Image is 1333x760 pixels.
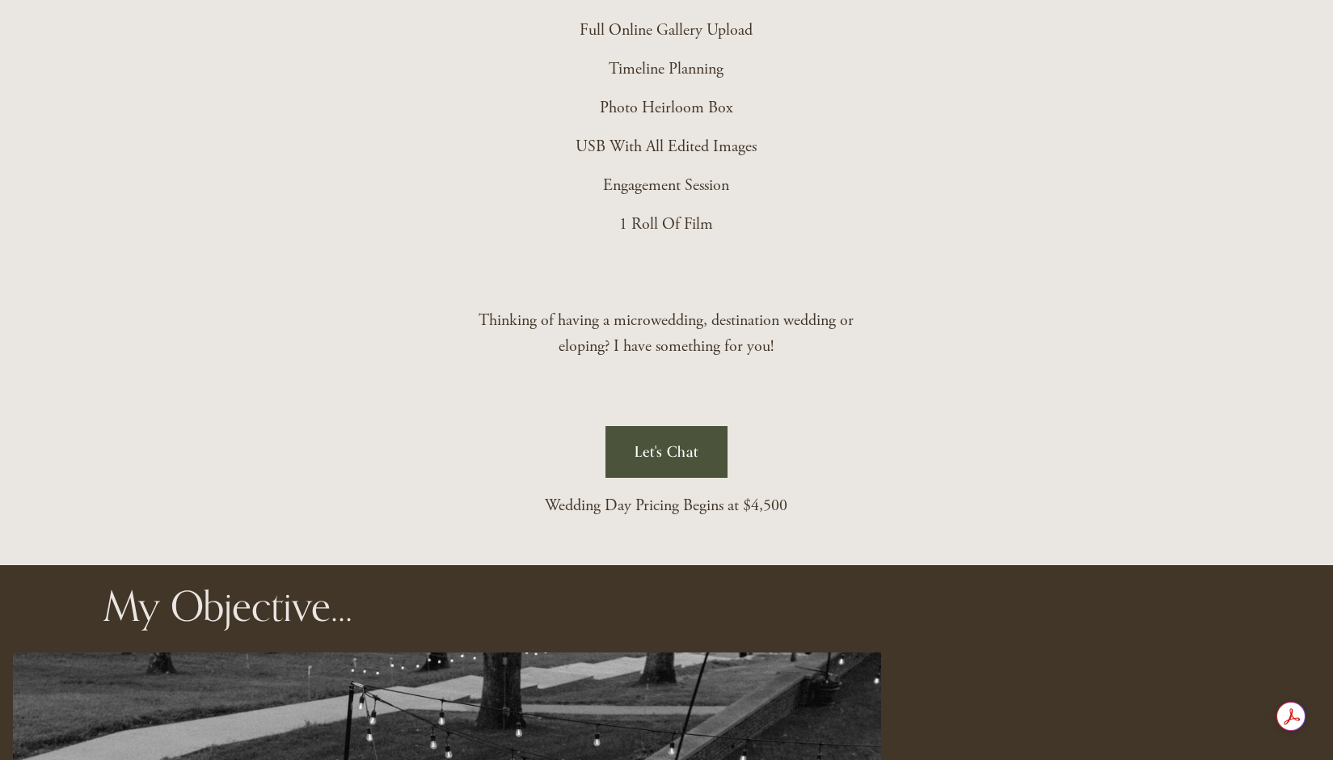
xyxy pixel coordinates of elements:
[452,134,881,160] p: USB With All Edited Images
[452,173,881,199] p: Engagement Session
[68,579,388,633] h2: My Objective…
[452,57,881,82] p: Timeline Planning
[452,95,881,121] p: Photo Heirloom Box
[452,308,881,360] p: Thinking of having a microwedding, destination wedding or eloping? I have something for you!
[452,493,881,519] p: Wedding Day Pricing Begins at $4,500
[605,426,727,478] a: Let's Chat
[452,18,881,44] p: Full Online Gallery Upload
[452,212,881,238] p: 1 Roll Of Film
